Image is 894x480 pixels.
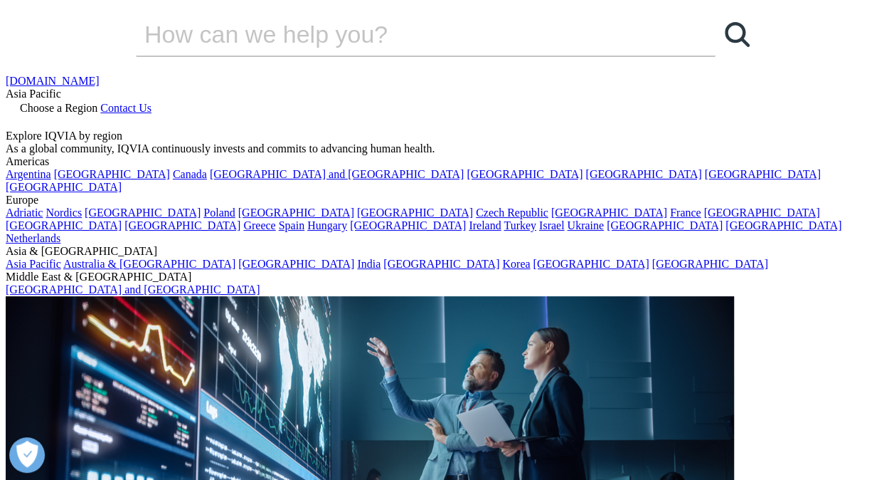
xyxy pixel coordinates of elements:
[6,142,888,155] div: As a global community, IQVIA continuously invests and commits to advancing human health.
[539,219,565,231] a: Israel
[6,155,888,168] div: Americas
[173,168,207,180] a: Canada
[357,207,473,219] a: [GEOGRAPHIC_DATA]
[85,207,201,219] a: [GEOGRAPHIC_DATA]
[715,13,758,56] a: Search
[6,283,260,296] a: [GEOGRAPHIC_DATA] and [GEOGRAPHIC_DATA]
[725,219,841,231] a: [GEOGRAPHIC_DATA]
[6,75,100,87] a: [DOMAIN_NAME]
[9,437,45,473] button: 打开偏好
[469,219,501,231] a: Ireland
[6,219,122,231] a: [GEOGRAPHIC_DATA]
[136,13,675,56] input: Search
[504,219,536,231] a: Turkey
[20,102,97,114] span: Choose a Region
[238,258,354,270] a: [GEOGRAPHIC_DATA]
[383,258,499,270] a: [GEOGRAPHIC_DATA]
[6,130,888,142] div: Explore IQVIA by region
[670,207,701,219] a: France
[533,258,649,270] a: [GEOGRAPHIC_DATA]
[6,232,60,244] a: Netherlands
[6,207,43,219] a: Adriatic
[6,168,51,180] a: Argentina
[652,258,768,270] a: [GEOGRAPHIC_DATA]
[6,194,888,207] div: Europe
[210,168,464,180] a: [GEOGRAPHIC_DATA] and [GEOGRAPHIC_DATA]
[6,181,122,193] a: [GEOGRAPHIC_DATA]
[6,88,888,100] div: Asia Pacific
[124,219,240,231] a: [GEOGRAPHIC_DATA]
[357,258,381,270] a: India
[551,207,667,219] a: [GEOGRAPHIC_DATA]
[203,207,235,219] a: Poland
[476,207,548,219] a: Czech Republic
[63,258,235,270] a: Australia & [GEOGRAPHIC_DATA]
[502,258,530,270] a: Korea
[6,245,888,258] div: Asia & [GEOGRAPHIC_DATA]
[585,168,701,180] a: [GEOGRAPHIC_DATA]
[705,168,821,180] a: [GEOGRAPHIC_DATA]
[6,271,888,283] div: Middle East & [GEOGRAPHIC_DATA]
[567,219,604,231] a: Ukraine
[6,258,61,270] a: Asia Pacific
[725,22,750,47] svg: Search
[279,219,304,231] a: Spain
[54,168,170,180] a: [GEOGRAPHIC_DATA]
[703,207,819,219] a: [GEOGRAPHIC_DATA]
[350,219,466,231] a: [GEOGRAPHIC_DATA]
[307,219,347,231] a: Hungary
[46,207,82,219] a: Nordics
[243,219,275,231] a: Greece
[607,219,723,231] a: [GEOGRAPHIC_DATA]
[100,102,151,114] a: Contact Us
[467,168,582,180] a: [GEOGRAPHIC_DATA]
[238,207,354,219] a: [GEOGRAPHIC_DATA]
